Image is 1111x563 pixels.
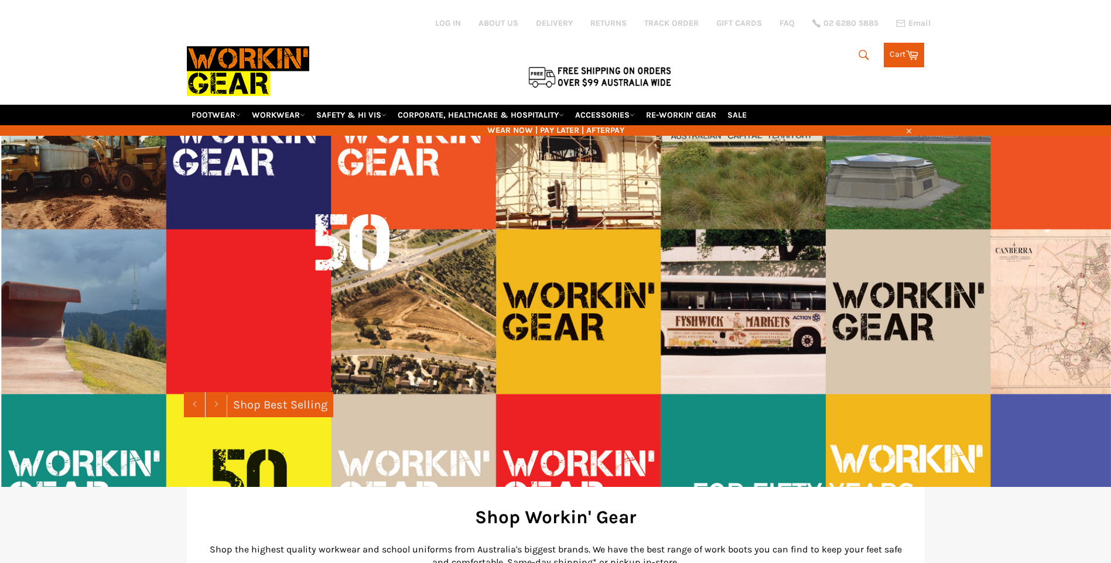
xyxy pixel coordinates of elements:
a: Cart [884,43,924,67]
img: Flat $9.95 shipping Australia wide [527,64,673,89]
span: Email [908,19,931,28]
h2: Shop Workin' Gear [204,504,907,530]
a: TRACK ORDER [644,18,699,29]
a: FAQ [780,18,795,29]
a: Log in [435,18,461,28]
a: SALE [723,105,751,125]
a: DELIVERY [536,18,573,29]
a: Shop Best Selling [227,392,333,417]
a: RETURNS [590,18,627,29]
a: SAFETY & HI VIS [312,105,391,125]
a: ABOUT US [478,18,518,29]
a: FOOTWEAR [187,105,245,125]
span: WEAR NOW | PAY LATER | AFTERPAY [187,125,925,136]
a: WORKWEAR [247,105,310,125]
a: GIFT CARDS [716,18,762,29]
a: CORPORATE, HEALTHCARE & HOSPITALITY [393,105,569,125]
a: Email [896,19,931,28]
span: 02 6280 5885 [823,19,878,28]
img: Workin Gear leaders in Workwear, Safety Boots, PPE, Uniforms. Australia's No.1 in Workwear [187,38,309,104]
a: 02 6280 5885 [812,19,878,28]
a: RE-WORKIN' GEAR [641,105,721,125]
a: ACCESSORIES [570,105,640,125]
